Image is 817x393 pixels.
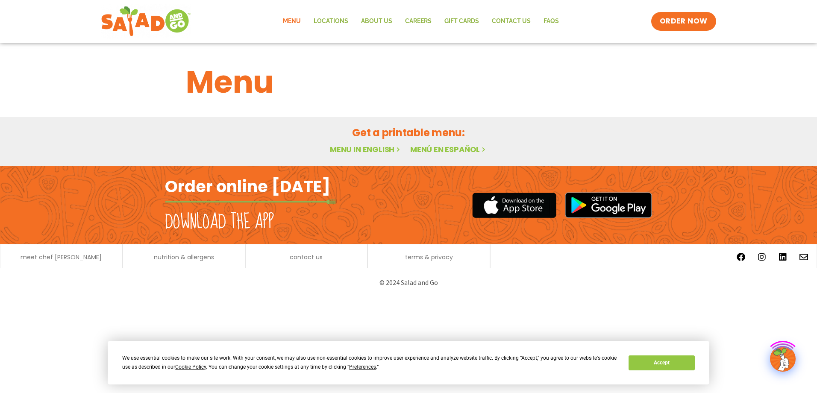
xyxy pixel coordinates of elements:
h1: Menu [186,59,631,105]
a: Menu in English [330,144,402,155]
h2: Download the app [165,210,274,234]
a: Locations [307,12,355,31]
span: Cookie Policy [175,364,206,370]
a: nutrition & allergens [154,254,214,260]
h2: Order online [DATE] [165,176,330,197]
a: Careers [399,12,438,31]
img: appstore [472,191,556,219]
a: meet chef [PERSON_NAME] [21,254,102,260]
a: FAQs [537,12,565,31]
a: Contact Us [485,12,537,31]
span: ORDER NOW [660,16,708,26]
div: We use essential cookies to make our site work. With your consent, we may also use non-essential ... [122,354,618,372]
span: Preferences [349,364,376,370]
img: google_play [565,192,652,218]
p: © 2024 Salad and Go [169,277,648,288]
a: Menu [276,12,307,31]
img: fork [165,199,336,204]
button: Accept [629,355,694,370]
a: contact us [290,254,323,260]
a: About Us [355,12,399,31]
a: Menú en español [410,144,487,155]
h2: Get a printable menu: [186,125,631,140]
img: new-SAG-logo-768×292 [101,4,191,38]
a: ORDER NOW [651,12,716,31]
nav: Menu [276,12,565,31]
div: Cookie Consent Prompt [108,341,709,384]
a: GIFT CARDS [438,12,485,31]
a: terms & privacy [405,254,453,260]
